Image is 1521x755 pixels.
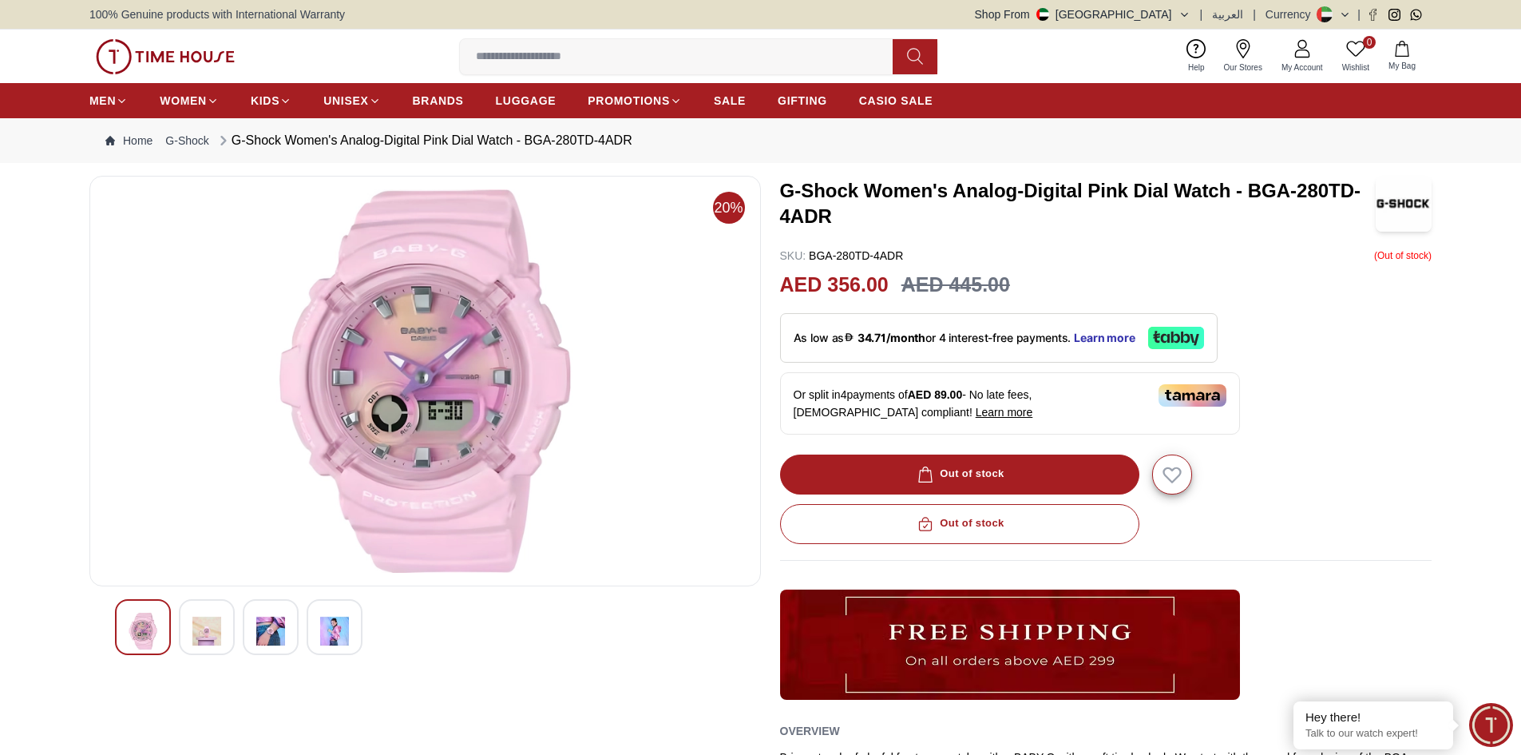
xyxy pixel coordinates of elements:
span: AED 89.00 [908,388,962,401]
div: Or split in 4 payments of - No late fees, [DEMOGRAPHIC_DATA] compliant! [780,372,1240,435]
a: GIFTING [778,86,827,115]
span: | [1253,6,1256,22]
p: Talk to our watch expert! [1305,727,1441,741]
button: العربية [1212,6,1243,22]
button: Shop From[GEOGRAPHIC_DATA] [975,6,1190,22]
span: Learn more [976,406,1033,419]
a: CASIO SALE [859,86,933,115]
img: G-Shock Women's Analog-Digital Pink Dial Watch - BGA-280TD-4ADR [103,189,747,573]
a: SALE [714,86,746,115]
p: BGA-280TD-4ADR [780,248,904,264]
div: Currency [1266,6,1317,22]
button: My Bag [1379,38,1425,75]
span: | [1200,6,1203,22]
span: My Account [1275,62,1329,74]
img: Tamara [1159,384,1226,407]
span: WOMEN [160,93,207,109]
a: Instagram [1388,9,1400,21]
img: G-Shock Women's Analog-Digital Pink Dial Watch - BGA-280TD-4ADR [129,613,157,650]
nav: Breadcrumb [89,118,1432,163]
a: UNISEX [323,86,380,115]
a: Whatsapp [1410,9,1422,21]
img: ... [96,39,235,74]
a: LUGGAGE [496,86,557,115]
img: ... [780,590,1240,700]
div: Chat Widget [1469,703,1513,747]
h3: AED 445.00 [901,270,1010,300]
span: Our Stores [1218,62,1269,74]
span: UNISEX [323,93,368,109]
img: G-Shock Women's Analog-Digital Pink Dial Watch - BGA-280TD-4ADR [192,613,221,650]
span: KIDS [251,93,279,109]
a: Our Stores [1214,36,1272,77]
span: SALE [714,93,746,109]
a: G-Shock [165,133,208,149]
span: Wishlist [1336,62,1376,74]
span: BRANDS [413,93,464,109]
p: ( Out of stock ) [1374,248,1432,264]
img: G-Shock Women's Analog-Digital Pink Dial Watch - BGA-280TD-4ADR [1376,176,1432,232]
a: Facebook [1367,9,1379,21]
span: MEN [89,93,116,109]
span: CASIO SALE [859,93,933,109]
span: My Bag [1382,60,1422,72]
a: Help [1178,36,1214,77]
h2: AED 356.00 [780,270,889,300]
span: 0 [1363,36,1376,49]
a: PROMOTIONS [588,86,682,115]
span: SKU : [780,249,806,262]
img: G-Shock Women's Analog-Digital Pink Dial Watch - BGA-280TD-4ADR [320,613,349,650]
a: KIDS [251,86,291,115]
div: Hey there! [1305,709,1441,725]
span: GIFTING [778,93,827,109]
span: PROMOTIONS [588,93,670,109]
a: 0Wishlist [1333,36,1379,77]
img: United Arab Emirates [1036,8,1049,21]
span: 20% [713,192,745,224]
span: LUGGAGE [496,93,557,109]
h2: Overview [780,719,840,743]
h3: G-Shock Women's Analog-Digital Pink Dial Watch - BGA-280TD-4ADR [780,178,1376,229]
img: G-Shock Women's Analog-Digital Pink Dial Watch - BGA-280TD-4ADR [256,613,285,650]
span: 100% Genuine products with International Warranty [89,6,345,22]
span: Help [1182,62,1211,74]
a: BRANDS [413,86,464,115]
a: Home [105,133,152,149]
span: | [1357,6,1361,22]
a: WOMEN [160,86,219,115]
a: MEN [89,86,128,115]
div: G-Shock Women's Analog-Digital Pink Dial Watch - BGA-280TD-4ADR [216,131,632,150]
